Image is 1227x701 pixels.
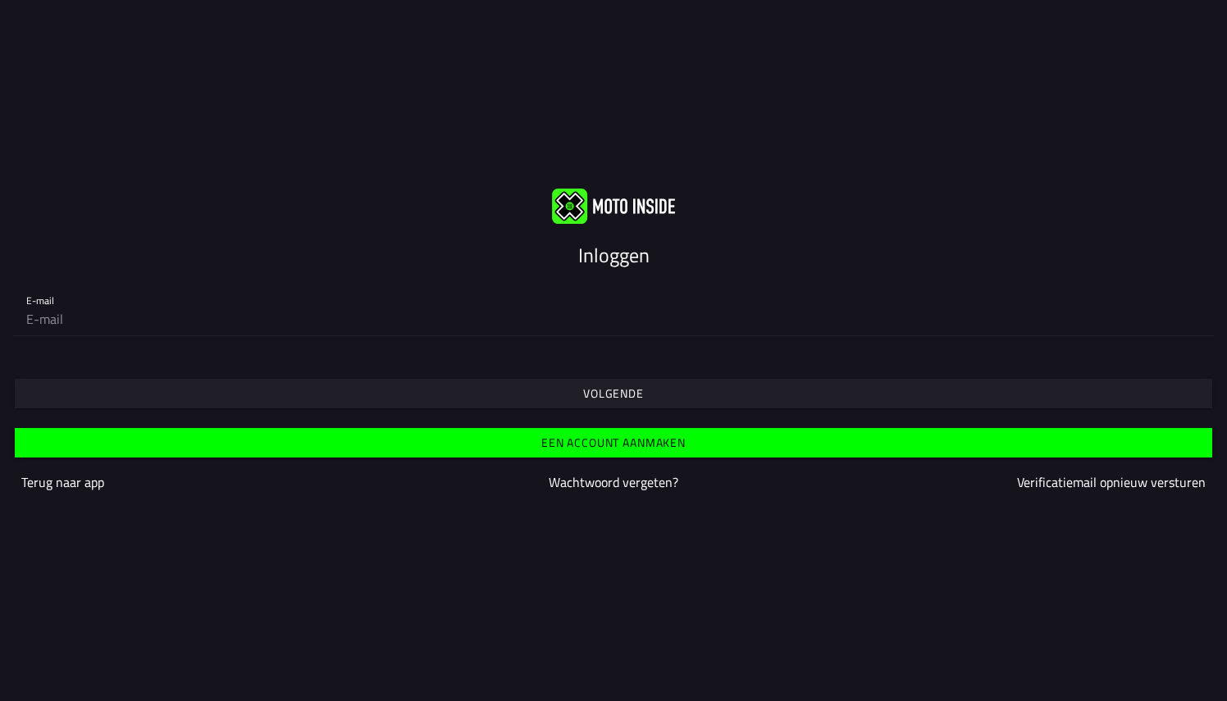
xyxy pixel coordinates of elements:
a: Wachtwoord vergeten? [549,472,678,492]
ion-button: Een account aanmaken [15,428,1212,457]
ion-text: Volgende [583,388,644,399]
a: Verificatiemail opnieuw versturen [1017,472,1206,492]
input: E-mail [26,303,1201,335]
ion-text: Inloggen [578,240,650,270]
a: Terug naar app [21,472,104,492]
